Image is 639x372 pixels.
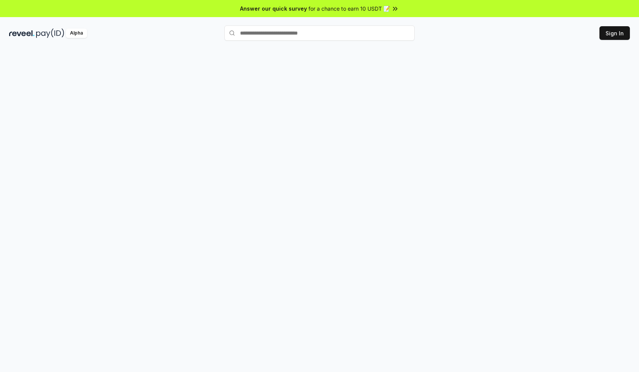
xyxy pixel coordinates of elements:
[599,26,630,40] button: Sign In
[36,28,64,38] img: pay_id
[240,5,307,13] span: Answer our quick survey
[66,28,87,38] div: Alpha
[9,28,35,38] img: reveel_dark
[308,5,390,13] span: for a chance to earn 10 USDT 📝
